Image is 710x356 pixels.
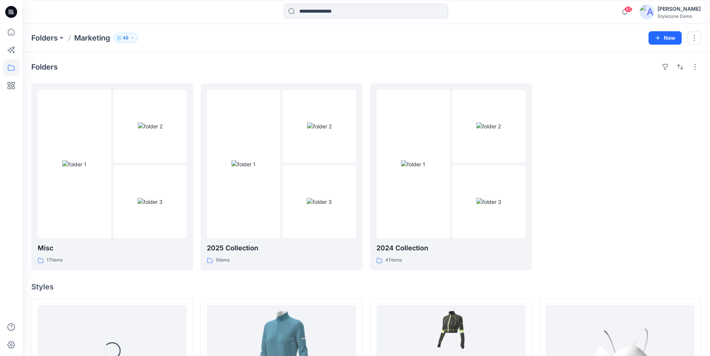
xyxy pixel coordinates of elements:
img: folder 2 [307,122,332,130]
div: [PERSON_NAME] [657,4,701,13]
span: 85 [624,6,632,12]
div: Stylezone Demo [657,13,701,19]
img: avatar [640,4,654,19]
p: Misc [38,243,187,253]
img: folder 1 [62,160,86,168]
p: 49 [123,34,129,42]
a: Folders [31,33,58,43]
img: folder 3 [307,198,332,206]
a: folder 1folder 2folder 3Misc17items [31,83,193,270]
button: 49 [113,33,138,43]
img: folder 3 [138,198,162,206]
img: folder 2 [138,122,162,130]
p: 2025 Collection [207,243,356,253]
a: folder 1folder 2folder 32024 Collection41items [370,83,532,270]
img: folder 1 [401,160,425,168]
button: New [649,31,682,45]
p: 2024 Collection [376,243,526,253]
p: 41 items [385,256,402,264]
img: folder 1 [231,160,256,168]
h4: Folders [31,62,58,71]
img: folder 2 [476,122,501,130]
h4: Styles [31,282,701,291]
p: Marketing [74,33,110,43]
a: folder 1folder 2folder 32025 Collection5items [201,83,362,270]
img: folder 3 [476,198,501,206]
p: 17 items [47,256,63,264]
p: 5 items [216,256,230,264]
